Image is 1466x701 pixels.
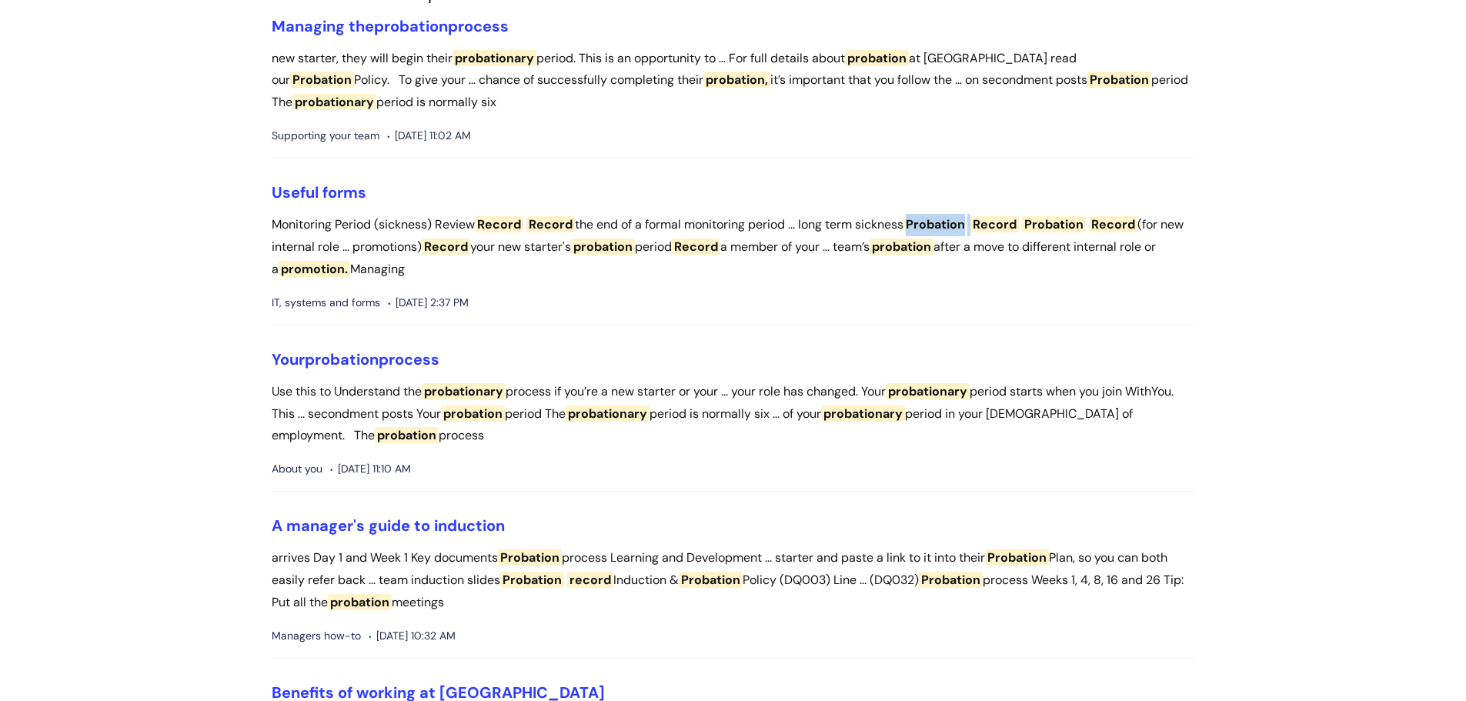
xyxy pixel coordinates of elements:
[292,94,376,110] span: probationary
[441,406,505,422] span: probation
[567,572,613,588] span: record
[328,594,392,610] span: probation
[845,50,909,66] span: probation
[272,381,1195,447] p: Use this to Understand the process if you’re a new starter or your ... your role has changed. You...
[475,216,523,232] span: Record
[679,572,743,588] span: Probation
[374,16,448,36] span: probation
[290,72,354,88] span: Probation
[279,261,350,277] span: promotion.
[1087,72,1151,88] span: Probation
[886,383,970,399] span: probationary
[870,239,933,255] span: probation
[387,126,471,145] span: [DATE] 11:02 AM
[970,216,1019,232] span: Record
[272,349,439,369] a: Yourprobationprocess
[305,349,379,369] span: probation
[1022,216,1086,232] span: Probation
[272,459,322,479] span: About you
[272,48,1195,114] p: new starter, they will begin their period. This is an opportunity to ... For full details about a...
[672,239,720,255] span: Record
[500,572,564,588] span: Probation
[526,216,575,232] span: Record
[272,214,1195,280] p: Monitoring Period (sickness) Review the end of a formal monitoring period ... long term sickness ...
[571,239,635,255] span: probation
[330,459,411,479] span: [DATE] 11:10 AM
[272,516,505,536] a: A manager's guide to induction
[422,239,470,255] span: Record
[703,72,770,88] span: probation,
[566,406,650,422] span: probationary
[1089,216,1137,232] span: Record
[272,16,509,36] a: Managing theprobationprocess
[903,216,967,232] span: Probation
[498,549,562,566] span: Probation
[272,547,1195,613] p: arrives Day 1 and Week 1 Key documents process Learning and Development ... starter and paste a l...
[375,427,439,443] span: probation
[388,293,469,312] span: [DATE] 2:37 PM
[919,572,983,588] span: Probation
[272,626,361,646] span: Managers how-to
[985,549,1049,566] span: Probation
[821,406,905,422] span: probationary
[422,383,506,399] span: probationary
[272,182,366,202] a: Useful forms
[272,126,379,145] span: Supporting your team
[452,50,536,66] span: probationary
[272,293,380,312] span: IT, systems and forms
[369,626,456,646] span: [DATE] 10:32 AM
